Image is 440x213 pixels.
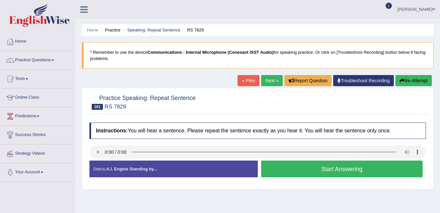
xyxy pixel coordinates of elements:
a: Troubleshoot Recording [333,75,394,86]
a: Strategy Videos [0,145,75,161]
a: Predictions [0,107,75,124]
a: Success Stories [0,126,75,142]
a: Next » [261,75,283,86]
blockquote: * Remember to use the device for speaking practice. Or click on [Troubleshoot Recording] button b... [82,42,433,68]
a: Home [0,32,75,49]
span: 1 [386,3,392,9]
a: Your Account [0,163,75,180]
a: « Prev [238,75,259,86]
button: Re-Attempt [395,75,432,86]
span: 161 [92,104,103,110]
li: RS 7829 [182,27,204,33]
a: Speaking: Repeat Sentence [127,28,180,32]
h2: Practice Speaking: Repeat Sentence [89,93,196,110]
b: Instructions: [96,128,128,133]
li: Practice [99,27,120,33]
b: Communications - Internal Microphone (Conexant ISST Audio) [147,50,274,55]
a: Tests [0,70,75,86]
strong: A.I. Engine Standing by... [106,166,157,171]
button: Start Answering [261,161,423,177]
small: RS 7829 [105,104,126,110]
a: Practice Questions [0,51,75,68]
h4: You will hear a sentence. Please repeat the sentence exactly as you hear it. You will hear the se... [89,123,426,139]
div: Status: [89,161,258,177]
button: Report Question [284,75,332,86]
a: Online Class [0,88,75,105]
a: Home [87,28,98,32]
